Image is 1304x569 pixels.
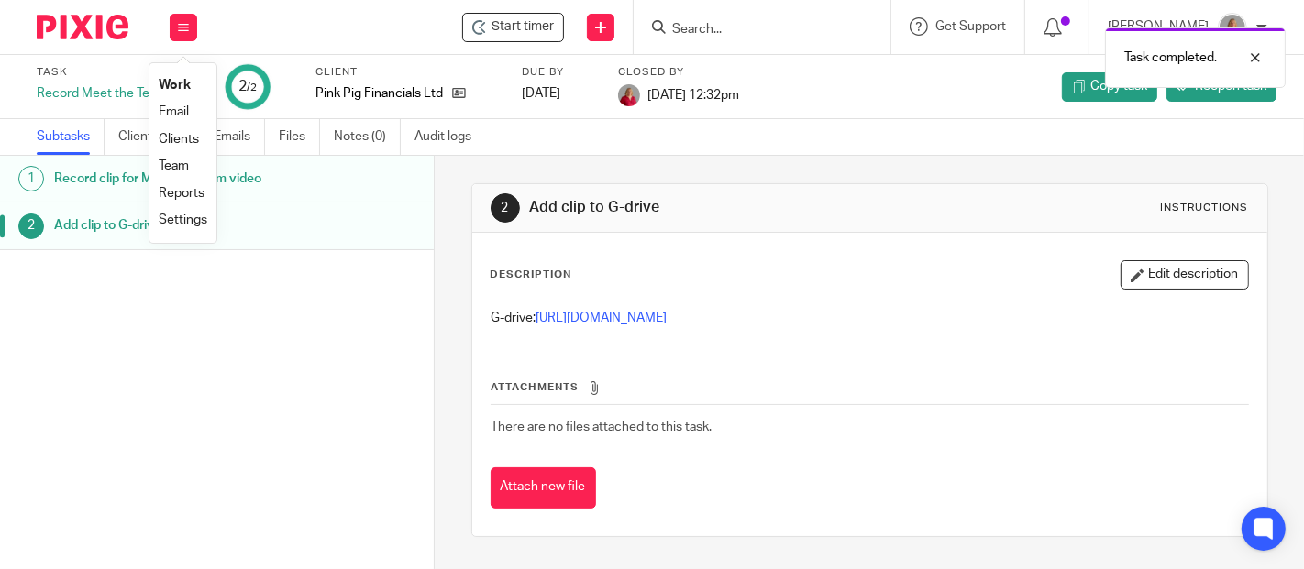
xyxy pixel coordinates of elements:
[491,193,520,223] div: 2
[492,382,580,392] span: Attachments
[618,84,640,106] img: fd10cc094e9b0-100.png
[279,119,320,155] a: Files
[37,65,203,80] label: Task
[1124,49,1217,67] p: Task completed.
[247,82,257,93] small: /2
[522,84,595,103] div: [DATE]
[492,421,713,433] span: There are no files attached to this task.
[214,119,265,155] a: Emails
[334,119,401,155] a: Notes (0)
[315,65,499,80] label: Client
[1218,13,1247,42] img: fd10cc094e9b0-100.png
[159,159,189,172] a: Team
[54,165,295,192] h1: Record clip for Meet the team video
[492,17,554,37] span: Start timer
[491,467,596,509] button: Attach new file
[529,198,909,217] h1: Add clip to G-drive
[1121,260,1249,290] button: Edit description
[159,213,207,226] a: Settings
[414,119,485,155] a: Audit logs
[18,166,44,191] div: 1
[159,105,189,118] a: Email
[315,84,443,103] p: Pink Pig Financials Ltd
[54,212,295,239] h1: Add clip to G-drive
[159,133,199,146] a: Clients
[462,13,564,42] div: Pink Pig Financials Ltd - Record Meet the Team Video
[37,84,203,103] div: Record Meet the Team Video
[536,312,668,324] a: [URL][DOMAIN_NAME]
[238,76,257,97] div: 2
[118,119,200,155] a: Client tasks
[522,65,595,80] label: Due by
[492,309,1248,327] p: G-drive:
[37,15,128,39] img: Pixie
[18,213,44,239] div: 2
[1161,201,1249,215] div: Instructions
[647,88,739,101] span: [DATE] 12:32pm
[159,79,191,92] a: Work
[159,187,204,200] a: Reports
[491,268,572,282] p: Description
[37,119,105,155] a: Subtasks
[618,65,739,80] label: Closed by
